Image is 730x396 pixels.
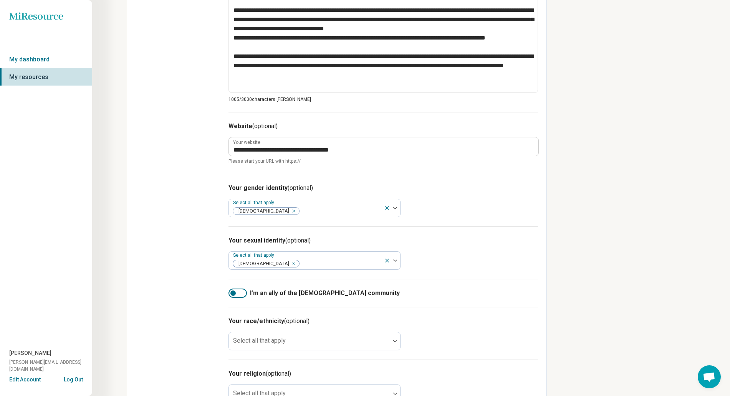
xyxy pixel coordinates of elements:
h3: Website [228,122,538,131]
span: [DEMOGRAPHIC_DATA] [233,260,291,267]
h3: Your religion [228,369,538,378]
div: Open chat [698,365,721,388]
h3: Your race/ethnicity [228,317,538,326]
label: Select all that apply [233,337,286,344]
span: (optional) [288,184,313,191]
p: 1005/ 3000 characters [PERSON_NAME] [228,96,538,103]
span: [PERSON_NAME][EMAIL_ADDRESS][DOMAIN_NAME] [9,359,92,373]
span: [DEMOGRAPHIC_DATA] [233,208,291,215]
button: Edit Account [9,376,41,384]
span: I’m an ally of the [DEMOGRAPHIC_DATA] community [250,289,400,298]
span: (optional) [252,122,278,130]
button: Log Out [64,376,83,382]
span: [PERSON_NAME] [9,349,51,357]
span: (optional) [284,317,310,325]
span: (optional) [285,237,311,244]
label: Select all that apply [233,252,276,258]
h3: Your sexual identity [228,236,538,245]
label: Your website [233,140,260,145]
span: (optional) [266,370,291,377]
span: Please start your URL with https:// [228,158,538,165]
h3: Your gender identity [228,183,538,193]
label: Select all that apply [233,200,276,205]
